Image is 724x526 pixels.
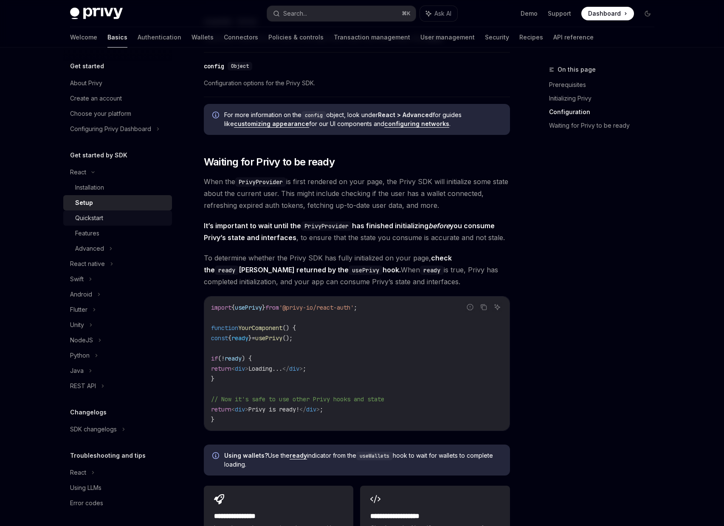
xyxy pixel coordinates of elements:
a: Quickstart [63,210,172,226]
a: Dashboard [581,7,634,20]
span: // Now it's safe to use other Privy hooks and state [211,395,384,403]
a: Transaction management [334,27,410,48]
span: ; [320,406,323,413]
span: ( [218,355,221,362]
span: '@privy-io/react-auth' [279,304,354,311]
a: Configuration [549,105,661,119]
a: Security [485,27,509,48]
code: usePrivy [349,266,383,275]
div: About Privy [70,78,102,88]
span: For more information on the object, look under for guides like for our UI components and . [224,111,501,128]
span: } [211,375,214,383]
code: ready [215,266,239,275]
span: ! [221,355,225,362]
span: , to ensure that the state you consume is accurate and not stale. [204,220,510,243]
button: Search...⌘K [267,6,416,21]
span: { [231,304,235,311]
button: Ask AI [492,302,503,313]
span: > [299,365,303,372]
span: Loading... [248,365,282,372]
h5: Get started by SDK [70,150,127,160]
span: const [211,334,228,342]
em: before [428,221,450,230]
span: </ [299,406,306,413]
a: Prerequisites [549,78,661,92]
div: Flutter [70,305,87,315]
span: from [265,304,279,311]
button: Toggle dark mode [641,7,654,20]
span: > [245,365,248,372]
span: function [211,324,238,332]
button: Report incorrect code [465,302,476,313]
span: } [248,334,252,342]
code: config [301,111,326,120]
div: Unity [70,320,84,330]
span: To determine whether the Privy SDK has fully initialized on your page, When is true, Privy has co... [204,252,510,288]
code: ready [420,266,444,275]
span: if [211,355,218,362]
a: Basics [107,27,127,48]
span: </ [282,365,289,372]
span: < [231,365,235,372]
h5: Changelogs [70,407,107,417]
span: div [235,406,245,413]
span: Ask AI [434,9,451,18]
span: } [262,304,265,311]
a: Connectors [224,27,258,48]
div: NodeJS [70,335,93,345]
div: React native [70,259,105,269]
span: = [252,334,255,342]
span: div [289,365,299,372]
strong: Using wallets? [224,452,268,459]
div: Python [70,350,90,361]
span: import [211,304,231,311]
div: Advanced [75,243,104,254]
span: usePrivy [255,334,282,342]
div: Create an account [70,93,122,104]
a: Installation [63,180,172,195]
a: configuring networks [384,120,449,128]
a: Choose your platform [63,106,172,121]
img: dark logo [70,8,123,20]
div: Error codes [70,498,103,508]
span: ready [231,334,248,342]
div: Search... [283,8,307,19]
a: Wallets [192,27,214,48]
a: Recipes [519,27,543,48]
a: Waiting for Privy to be ready [549,119,661,132]
div: Using LLMs [70,483,101,493]
span: usePrivy [235,304,262,311]
svg: Info [212,112,221,120]
span: Dashboard [588,9,621,18]
a: User management [420,27,475,48]
div: Quickstart [75,213,103,223]
a: API reference [553,27,594,48]
span: { [228,334,231,342]
button: Copy the contents from the code block [478,302,489,313]
strong: It’s important to wait until the has finished initializing you consume Privy’s state and interfaces [204,221,495,242]
div: React [70,467,86,478]
div: React [70,167,86,177]
a: Welcome [70,27,97,48]
div: config [204,62,224,70]
code: useWallets [356,452,393,460]
span: Configuration options for the Privy SDK. [204,78,510,88]
a: Create an account [63,91,172,106]
svg: Info [212,452,221,461]
div: Configuring Privy Dashboard [70,124,151,134]
div: Features [75,228,99,238]
span: div [306,406,316,413]
span: ; [303,365,306,372]
span: When the is first rendered on your page, the Privy SDK will initialize some state about the curre... [204,176,510,211]
div: Setup [75,198,93,208]
a: Authentication [138,27,181,48]
a: Demo [521,9,538,18]
div: SDK changelogs [70,424,117,434]
span: YourComponent [238,324,282,332]
span: Privy is ready! [248,406,299,413]
span: ⌘ K [402,10,411,17]
span: return [211,365,231,372]
div: Android [70,289,92,299]
span: return [211,406,231,413]
div: Java [70,366,84,376]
